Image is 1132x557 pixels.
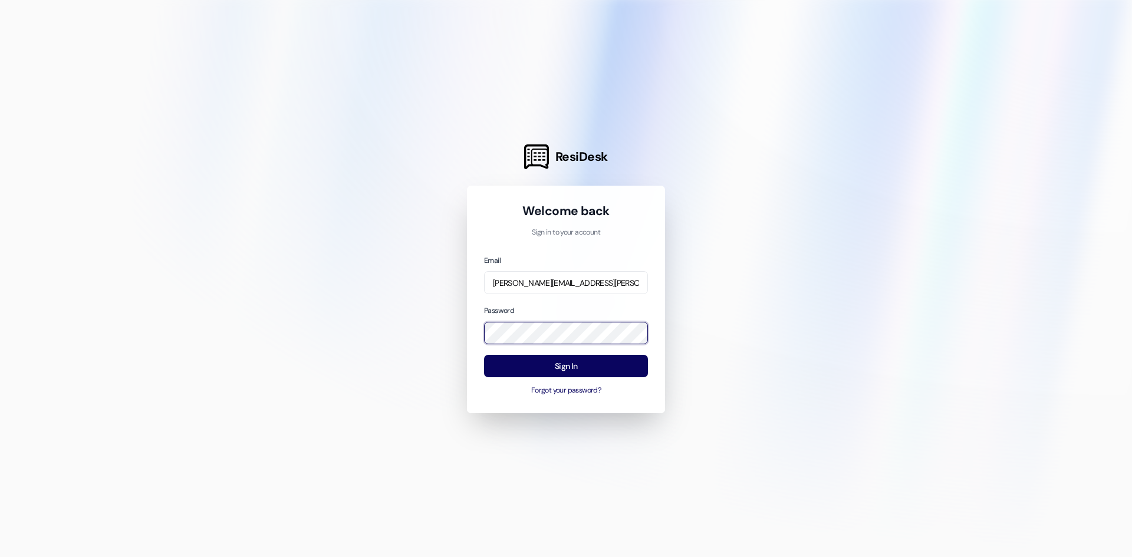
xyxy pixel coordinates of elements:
label: Email [484,256,501,265]
span: ResiDesk [555,149,608,165]
button: Sign In [484,355,648,378]
label: Password [484,306,514,315]
p: Sign in to your account [484,228,648,238]
img: ResiDesk Logo [524,144,549,169]
input: name@example.com [484,271,648,294]
h1: Welcome back [484,203,648,219]
button: Forgot your password? [484,385,648,396]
